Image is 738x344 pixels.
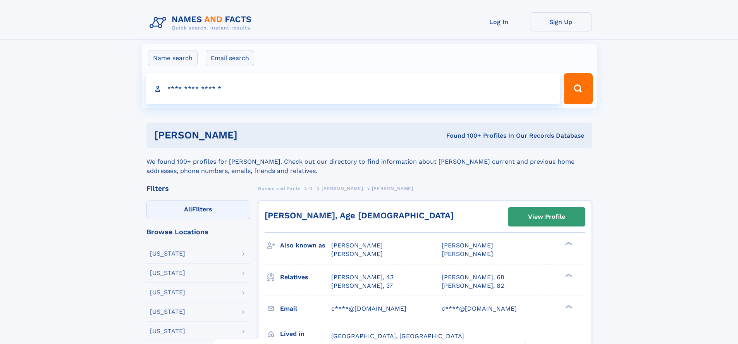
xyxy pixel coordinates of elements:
[146,228,250,235] div: Browse Locations
[280,239,331,252] h3: Also known as
[331,242,383,249] span: [PERSON_NAME]
[150,289,185,296] div: [US_STATE]
[280,302,331,315] h3: Email
[146,201,250,219] label: Filters
[508,207,585,226] a: View Profile
[150,251,185,257] div: [US_STATE]
[309,186,313,191] span: D
[184,206,192,213] span: All
[442,273,504,282] a: [PERSON_NAME], 68
[331,332,464,340] span: [GEOGRAPHIC_DATA], [GEOGRAPHIC_DATA]
[265,211,454,220] a: [PERSON_NAME], Age [DEMOGRAPHIC_DATA]
[530,12,592,31] a: Sign Up
[331,282,393,290] a: [PERSON_NAME], 37
[150,309,185,315] div: [US_STATE]
[206,50,254,66] label: Email search
[150,328,185,334] div: [US_STATE]
[564,73,592,104] button: Search Button
[563,241,573,246] div: ❯
[280,271,331,284] h3: Relatives
[280,327,331,341] h3: Lived in
[563,273,573,278] div: ❯
[563,304,573,309] div: ❯
[154,130,342,140] h1: [PERSON_NAME]
[146,73,561,104] input: search input
[468,12,530,31] a: Log In
[148,50,198,66] label: Name search
[342,131,584,140] div: Found 100+ Profiles In Our Records Database
[322,186,363,191] span: [PERSON_NAME]
[442,242,493,249] span: [PERSON_NAME]
[150,270,185,276] div: [US_STATE]
[322,183,363,193] a: [PERSON_NAME]
[309,183,313,193] a: D
[372,186,413,191] span: [PERSON_NAME]
[331,273,394,282] a: [PERSON_NAME], 43
[146,148,592,176] div: We found 100+ profiles for [PERSON_NAME]. Check out our directory to find information about [PERS...
[331,250,383,258] span: [PERSON_NAME]
[258,183,301,193] a: Names and Facts
[146,12,258,33] img: Logo Names and Facts
[146,185,250,192] div: Filters
[442,250,493,258] span: [PERSON_NAME]
[442,282,504,290] a: [PERSON_NAME], 82
[528,208,565,226] div: View Profile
